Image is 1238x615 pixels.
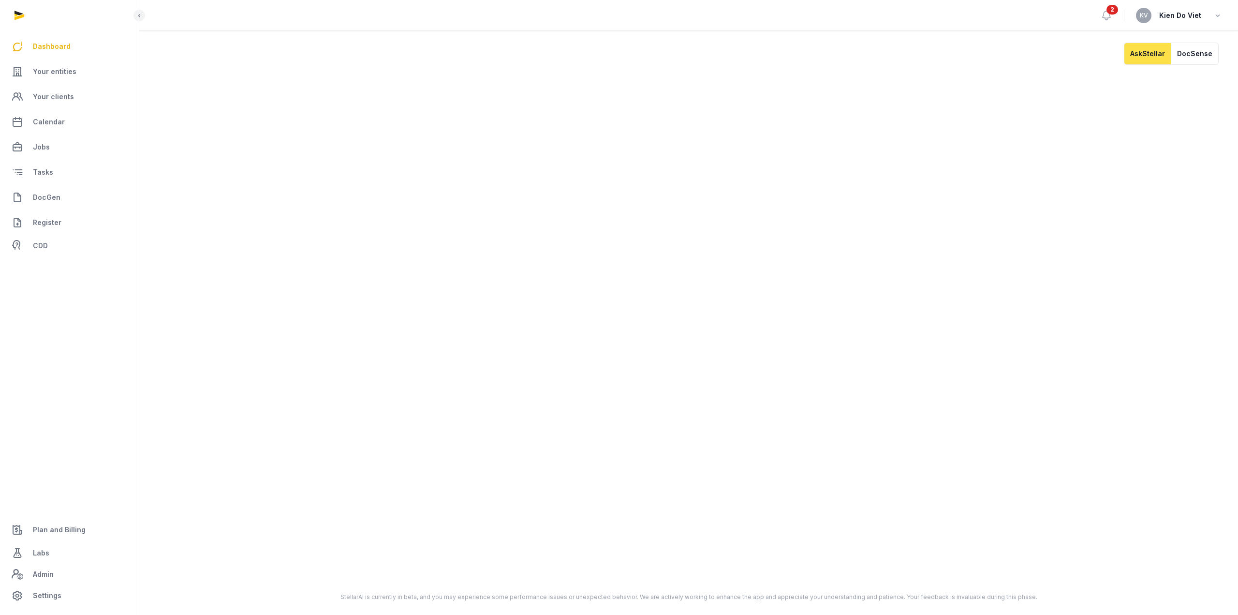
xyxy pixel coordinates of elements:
[33,116,65,128] span: Calendar
[1124,43,1171,65] button: AskStellar
[1136,8,1151,23] button: KV
[8,186,131,209] a: DocGen
[33,547,49,559] span: Labs
[8,541,131,565] a: Labs
[8,135,131,159] a: Jobs
[8,35,131,58] a: Dashboard
[8,110,131,134] a: Calendar
[249,593,1128,601] div: StellarAI is currently in beta, and you may experience some performance issues or unexpected beha...
[8,60,131,83] a: Your entities
[1159,10,1201,21] span: Kien Do Viet
[8,236,131,255] a: CDD
[8,565,131,584] a: Admin
[33,590,61,601] span: Settings
[1171,43,1219,65] button: DocSense
[8,518,131,541] a: Plan and Billing
[33,66,76,77] span: Your entities
[1140,13,1148,18] span: KV
[33,240,48,252] span: CDD
[33,569,54,580] span: Admin
[33,524,86,536] span: Plan and Billing
[8,85,131,108] a: Your clients
[33,217,61,228] span: Register
[33,166,53,178] span: Tasks
[1106,5,1118,15] span: 2
[33,192,60,203] span: DocGen
[8,161,131,184] a: Tasks
[33,141,50,153] span: Jobs
[33,41,71,52] span: Dashboard
[8,584,131,607] a: Settings
[33,91,74,103] span: Your clients
[8,211,131,234] a: Register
